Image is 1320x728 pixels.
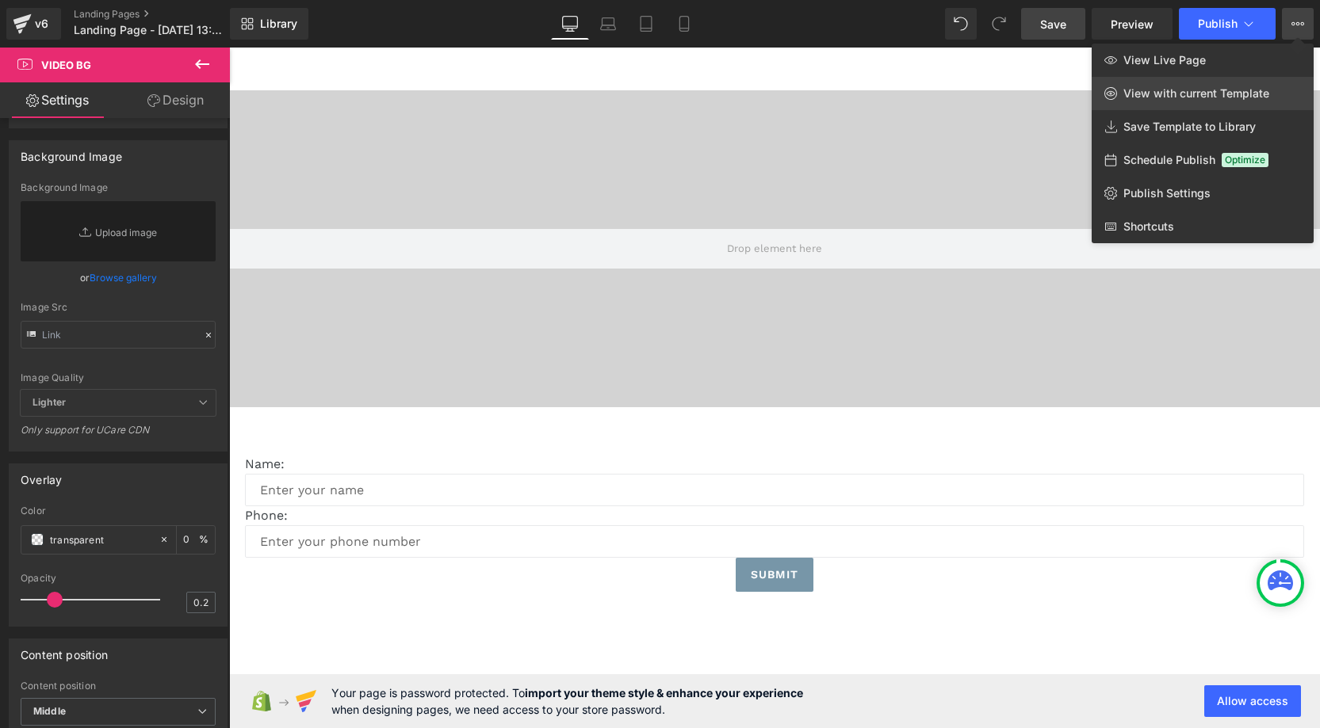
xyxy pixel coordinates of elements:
[230,8,308,40] a: New Library
[1198,17,1238,30] span: Publish
[16,478,1075,510] input: Enter your phone number
[21,464,62,486] div: Overlay
[1123,153,1215,167] span: Schedule Publish
[21,680,216,692] div: Content position
[33,396,66,408] b: Lighter
[21,505,216,516] div: Color
[1204,685,1301,717] button: Allow access
[33,705,66,717] b: Middle
[16,459,1075,478] p: Phone:
[1123,219,1174,234] span: Shortcuts
[21,639,108,661] div: Content position
[6,8,61,40] a: v6
[21,573,216,584] div: Opacity
[21,182,216,193] div: Background Image
[331,684,803,718] span: Your page is password protected. To when designing pages, we need access to your store password.
[16,426,1075,459] input: Enter your name
[1123,120,1256,134] span: Save Template to Library
[1111,16,1154,32] span: Preview
[177,526,215,554] div: %
[1282,8,1314,40] button: View Live PageView with current TemplateSave Template to LibrarySchedule PublishOptimizePublish S...
[21,321,216,349] input: Link
[90,264,157,292] a: Browse gallery
[665,8,703,40] a: Mobile
[21,424,216,447] div: Only support for UCare CDN
[1179,8,1276,40] button: Publish
[1040,16,1066,32] span: Save
[118,82,233,118] a: Design
[507,510,584,544] button: Submit
[1222,153,1268,167] span: Optimize
[983,8,1015,40] button: Redo
[21,302,216,313] div: Image Src
[260,17,297,31] span: Library
[945,8,977,40] button: Undo
[32,13,52,34] div: v6
[74,8,256,21] a: Landing Pages
[21,372,216,383] div: Image Quality
[589,8,627,40] a: Laptop
[41,59,91,71] span: Video Bg
[16,407,1075,426] p: Name:
[1123,186,1211,200] span: Publish Settings
[50,531,151,548] input: Color
[1123,53,1206,67] span: View Live Page
[21,141,122,163] div: Background Image
[627,8,665,40] a: Tablet
[1123,86,1269,101] span: View with current Template
[21,269,216,286] div: or
[74,24,226,36] span: Landing Page - [DATE] 13:26:17
[1092,8,1173,40] a: Preview
[551,8,589,40] a: Desktop
[525,686,803,699] strong: import your theme style & enhance your experience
